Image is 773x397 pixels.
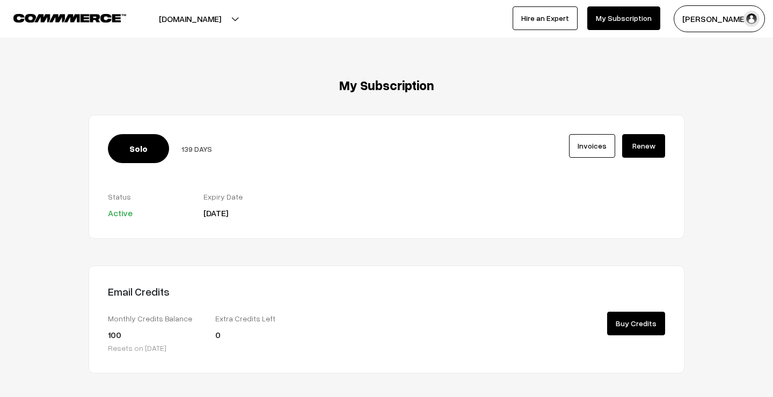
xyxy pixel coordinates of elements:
[203,191,283,202] label: Expiry Date
[622,134,665,158] a: Renew
[513,6,578,30] a: Hire an Expert
[108,208,133,218] span: Active
[607,312,665,335] a: Buy Credits
[181,144,212,153] span: 139 DAYS
[587,6,660,30] a: My Subscription
[215,313,307,324] label: Extra Credits Left
[108,285,378,298] h4: Email Credits
[743,11,760,27] img: user
[215,329,221,340] span: 0
[121,5,259,32] button: [DOMAIN_NAME]
[108,343,166,352] span: Resets on [DATE]
[108,329,121,340] span: 100
[89,78,684,93] h3: My Subscription
[13,14,126,22] img: COMMMERCE
[203,208,228,218] span: [DATE]
[13,11,107,24] a: COMMMERCE
[674,5,765,32] button: [PERSON_NAME]
[108,191,187,202] label: Status
[108,134,169,163] span: Solo
[569,134,615,158] a: Invoices
[108,313,199,324] label: Monthly Credits Balance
